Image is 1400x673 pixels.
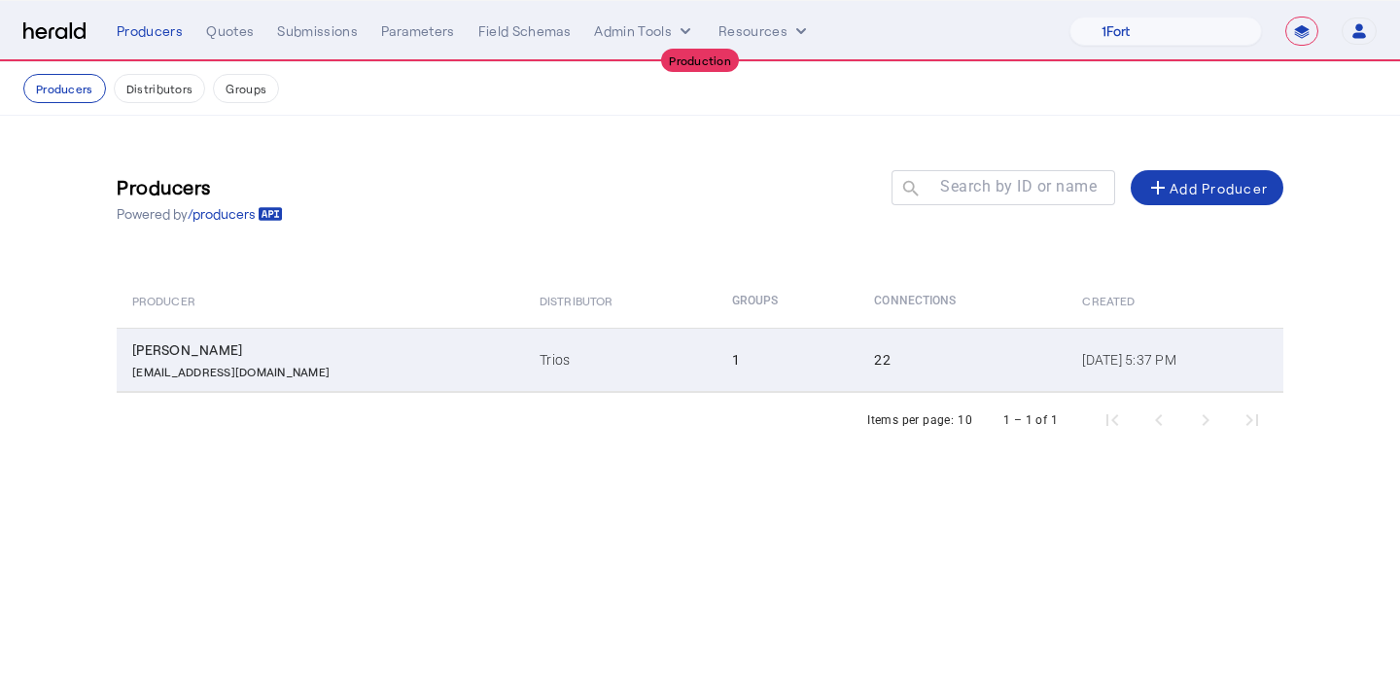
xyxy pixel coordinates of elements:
th: Groups [717,273,859,328]
button: Resources dropdown menu [718,21,811,41]
button: Groups [213,74,279,103]
div: Submissions [277,21,358,41]
div: Field Schemas [478,21,572,41]
div: 1 – 1 of 1 [1003,410,1058,430]
td: 1 [717,328,859,392]
p: [EMAIL_ADDRESS][DOMAIN_NAME] [132,360,330,379]
div: Add Producer [1146,176,1268,199]
mat-icon: search [892,178,925,202]
button: Add Producer [1131,170,1283,205]
mat-icon: add [1146,176,1170,199]
td: [DATE] 5:37 PM [1067,328,1283,392]
td: Trios [524,328,716,392]
button: Producers [23,74,106,103]
mat-label: Search by ID or name [940,177,1097,195]
p: Powered by [117,204,283,224]
img: Herald Logo [23,22,86,41]
div: Production [661,49,739,72]
div: Producers [117,21,183,41]
div: [PERSON_NAME] [132,340,516,360]
div: 22 [874,350,1059,370]
th: Created [1067,273,1283,328]
div: Quotes [206,21,254,41]
div: 10 [958,410,972,430]
th: Producer [117,273,524,328]
div: Parameters [381,21,455,41]
a: /producers [188,204,283,224]
h3: Producers [117,173,283,200]
button: Distributors [114,74,206,103]
div: Items per page: [867,410,954,430]
th: Connections [858,273,1067,328]
th: Distributor [524,273,716,328]
button: internal dropdown menu [594,21,695,41]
